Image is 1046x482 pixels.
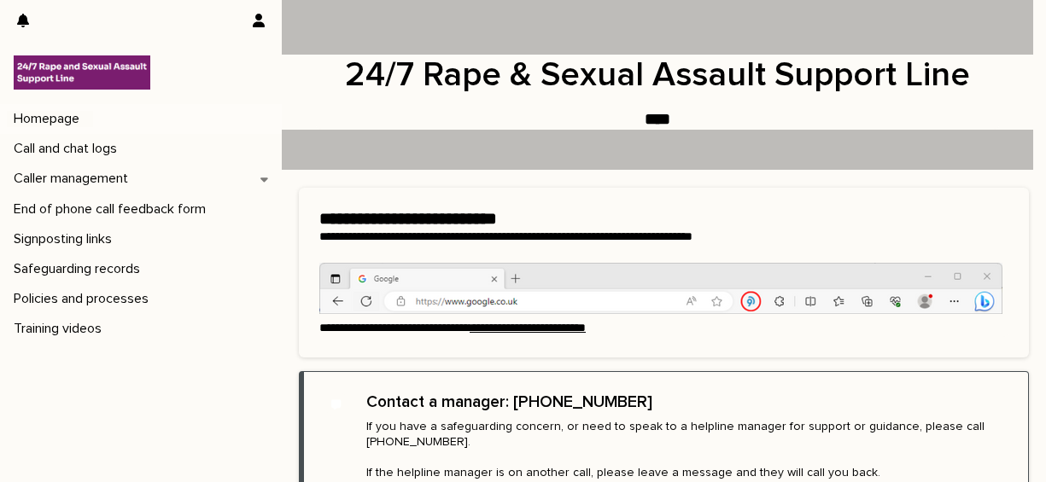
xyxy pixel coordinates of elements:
p: Signposting links [7,231,126,247]
img: rhQMoQhaT3yELyF149Cw [14,55,150,90]
h2: Contact a manager: [PHONE_NUMBER] [366,392,652,412]
p: Safeguarding records [7,261,154,277]
p: If you have a safeguarding concern, or need to speak to a helpline manager for support or guidanc... [366,419,1008,481]
p: Homepage [7,111,93,127]
p: End of phone call feedback form [7,201,219,218]
p: Call and chat logs [7,141,131,157]
p: Policies and processes [7,291,162,307]
p: Training videos [7,321,115,337]
h1: 24/7 Rape & Sexual Assault Support Line [299,55,1016,96]
img: https%3A%2F%2Fcdn.document360.io%2F0deca9d6-0dac-4e56-9e8f-8d9979bfce0e%2FImages%2FDocumentation%... [319,263,1002,314]
p: Caller management [7,171,142,187]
